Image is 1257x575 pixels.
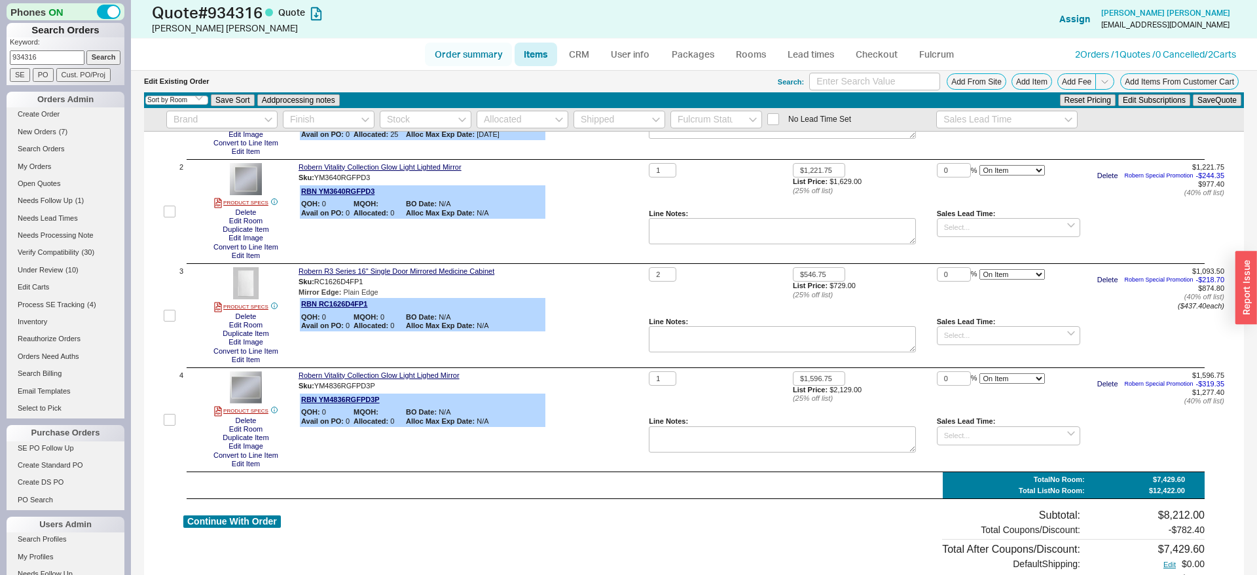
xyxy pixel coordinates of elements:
[214,406,268,417] a: PRODUCT SPECS
[1106,559,1205,570] div: $0.00
[225,234,267,242] button: Edit Image
[515,43,557,66] a: Items
[7,142,124,156] a: Search Orders
[152,3,632,22] h1: Quote # 934316
[406,417,475,425] b: Alloc Max Exp Date:
[788,115,851,124] span: No Lead Time Set
[354,130,388,138] b: Allocated:
[48,5,64,19] span: ON
[299,163,462,172] a: Robern Vitality Collection Glow Light Lighted Mirror
[354,322,406,330] span: 0
[7,194,124,208] a: Needs Follow Up(1)
[219,329,272,338] button: Duplicate Item
[211,94,255,106] button: Save Sort
[354,200,378,208] b: MQOH:
[380,111,471,128] input: Stock
[264,117,272,122] svg: open menu
[219,434,272,442] button: Duplicate Item
[942,525,1080,536] div: Total Coupons/Discount:
[1101,20,1230,29] div: [EMAIL_ADDRESS][DOMAIN_NAME]
[299,288,644,297] div: Plain Edge
[56,68,111,82] input: Cust. PO/Proj
[18,128,56,136] span: New Orders
[7,160,124,174] a: My Orders
[1193,94,1241,106] button: SaveQuote
[166,111,278,128] input: Brand
[1067,431,1075,436] svg: open menu
[299,288,341,296] b: Mirror Edge :
[301,322,354,330] span: 0
[793,386,937,403] div: $2,129.00
[7,263,124,277] a: Under Review(10)
[7,458,124,472] a: Create Standard PO
[225,442,267,451] button: Edit Image
[1011,73,1052,90] button: Add Item
[947,73,1006,90] button: Add From Site
[314,174,371,181] span: YM3640RGFPD3
[18,248,79,256] span: Verify Compatibility
[299,174,314,181] span: Sku:
[767,113,779,125] input: No Lead Time Set
[1106,543,1205,555] div: $7,429.60
[7,441,124,455] a: SE PO Follow Up
[18,301,84,308] span: Process SE Tracking
[1080,189,1224,197] div: ( 40 % off list)
[1196,276,1224,284] span: - $218.70
[406,417,489,426] span: N/A
[7,125,124,139] a: New Orders(7)
[793,291,833,299] i: ( 25 % off list)
[7,177,124,191] a: Open Quotes
[1125,276,1193,284] span: Robern Special Promotion
[299,381,314,389] span: Sku:
[209,139,282,147] button: Convert to Line Item
[283,111,374,128] input: Finish
[299,278,314,286] span: Sku:
[354,322,388,329] b: Allocated:
[406,408,437,416] b: BO Date:
[1093,172,1122,180] button: Delete
[937,318,1081,326] div: Sales Lead Time:
[406,200,484,208] span: N/A
[1192,163,1224,171] span: $1,221.75
[7,367,124,380] a: Search Billing
[10,37,124,50] p: Keyword:
[7,332,124,346] a: Reauthorize Orders
[1059,12,1090,26] button: Assign
[778,78,804,86] div: Search:
[1093,380,1122,388] button: Delete
[1034,475,1085,484] div: Total No Room :
[1118,94,1190,106] button: Edit Subscriptions
[406,209,475,217] b: Alloc Max Exp Date:
[301,417,344,425] b: Avail on PO:
[793,386,828,394] b: List Price:
[230,267,262,299] img: 167486
[477,111,568,128] input: Allocated
[7,280,124,294] a: Edit Carts
[1019,487,1085,495] div: Total List No Room :
[1192,388,1224,396] span: $1,277.40
[1106,509,1205,521] div: $8,212.00
[257,94,340,106] button: Addprocessing notes
[225,338,267,346] button: Edit Image
[7,493,124,507] a: PO Search
[7,212,124,225] a: Needs Lead Times
[601,43,659,66] a: User info
[406,313,484,322] span: N/A
[7,107,124,121] a: Create Order
[793,187,833,195] i: ( 25 % off list)
[1067,331,1075,336] svg: open menu
[458,117,466,122] svg: open menu
[1125,172,1193,179] span: Robern Special Promotion
[228,251,264,260] button: Edit Item
[406,130,475,138] b: Alloc Max Exp Date:
[1065,117,1072,122] svg: open menu
[649,371,676,386] input: Qty
[1125,77,1234,86] span: Add Items From Customer Cart
[406,200,437,208] b: BO Date:
[942,559,1080,570] div: Default Shipping:
[301,300,367,308] a: RBN RC1626D4FP1
[301,313,320,321] b: QOH:
[7,425,124,441] div: Purchase Orders
[299,267,494,276] a: Robern R3 Series 16" Single Door Mirrored Medicine Cabinet
[7,298,124,312] a: Process SE Tracking(4)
